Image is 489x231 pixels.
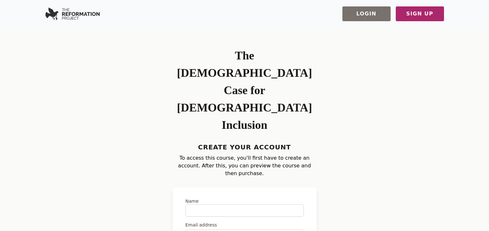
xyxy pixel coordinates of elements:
[173,47,317,177] div: To access this course, you'll first have to create an account. After this, you can preview the co...
[173,47,317,134] h1: The [DEMOGRAPHIC_DATA] Case for [DEMOGRAPHIC_DATA] Inclusion
[342,6,391,21] button: Login
[396,6,444,21] button: Sign Up
[186,222,304,228] label: Email address
[173,141,317,153] h4: Create Your Account
[356,10,376,18] span: Login
[45,7,100,20] img: Serverless SaaS Boilerplate
[406,10,433,18] span: Sign Up
[186,198,304,204] label: Name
